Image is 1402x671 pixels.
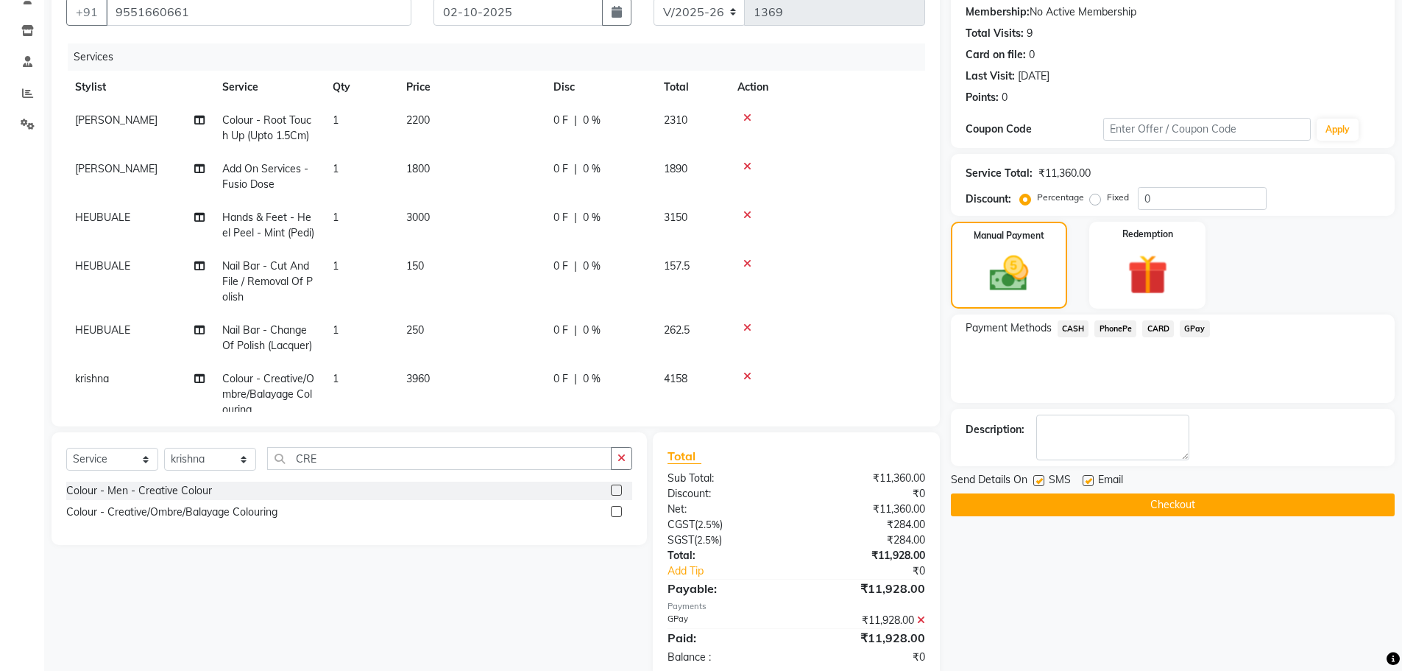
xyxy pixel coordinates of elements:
div: Discount: [656,486,796,502]
div: Paid: [656,629,796,647]
div: ₹11,360.00 [796,502,936,517]
span: HEUBUALE [75,259,130,273]
span: 1890 [664,162,687,175]
span: | [574,371,577,387]
input: Enter Offer / Coupon Code [1103,118,1311,141]
span: [PERSON_NAME] [75,162,157,175]
div: Payable: [656,580,796,597]
th: Action [729,71,925,104]
input: Search or Scan [267,447,612,470]
label: Percentage [1037,191,1084,204]
div: ₹11,928.00 [796,580,936,597]
span: 3150 [664,211,687,224]
span: krishna [75,372,109,385]
button: Apply [1317,119,1359,141]
label: Manual Payment [974,229,1044,242]
span: Colour - Root Touch Up (Upto 1.5Cm) [222,113,311,142]
span: Colour - Creative/Ombre/Balayage Colouring [222,372,314,416]
div: Services [68,43,936,71]
div: Net: [656,502,796,517]
span: CASH [1058,320,1089,337]
div: Last Visit: [966,68,1015,84]
span: GPay [1180,320,1210,337]
span: 0 F [553,161,568,177]
div: ₹284.00 [796,533,936,548]
div: Points: [966,90,999,105]
span: Email [1098,472,1123,491]
img: _cash.svg [977,251,1041,296]
div: Membership: [966,4,1030,20]
span: 2.5% [697,534,719,546]
span: | [574,259,577,274]
th: Stylist [66,71,213,104]
th: Total [655,71,729,104]
span: HEUBUALE [75,323,130,337]
div: Colour - Men - Creative Colour [66,483,212,499]
span: 4158 [664,372,687,385]
span: 0 % [583,371,601,387]
div: ₹11,928.00 [796,629,936,647]
span: | [574,161,577,177]
span: 1 [333,259,339,273]
div: No Active Membership [966,4,1380,20]
span: 0 F [553,371,568,387]
span: 157.5 [664,259,690,273]
span: CARD [1142,320,1174,337]
span: 0 F [553,113,568,128]
div: ₹0 [820,563,936,579]
span: 0 % [583,161,601,177]
span: 2.5% [698,519,720,530]
div: ( ) [656,517,796,533]
span: 0 % [583,323,601,338]
span: 0 F [553,259,568,274]
span: 3000 [406,211,430,224]
div: Balance : [656,650,796,665]
span: 0 % [583,259,601,274]
div: ₹11,360.00 [1038,166,1091,181]
label: Redemption [1122,228,1173,241]
span: Nail Bar - Cut And File / Removal Of Polish [222,259,313,303]
div: ₹11,928.00 [796,613,936,628]
span: SMS [1049,472,1071,491]
span: Hands & Feet - Heel Peel - Mint (Pedi) [222,211,314,239]
th: Price [397,71,545,104]
a: Add Tip [656,563,819,579]
span: | [574,323,577,338]
span: 0 % [583,113,601,128]
div: ( ) [656,533,796,548]
span: 3960 [406,372,430,385]
span: 0 F [553,323,568,338]
span: 1 [333,162,339,175]
div: 0 [1029,47,1035,63]
div: ₹284.00 [796,517,936,533]
span: 1 [333,323,339,337]
div: 9 [1027,26,1033,41]
th: Qty [324,71,397,104]
button: Checkout [951,493,1395,516]
div: Total Visits: [966,26,1024,41]
div: GPay [656,613,796,628]
span: Payment Methods [966,320,1052,336]
div: [DATE] [1018,68,1049,84]
div: Coupon Code [966,122,1104,137]
label: Fixed [1107,191,1129,204]
span: 1 [333,211,339,224]
div: Service Total: [966,166,1033,181]
div: Total: [656,548,796,563]
span: Total [668,449,701,464]
span: 1 [333,372,339,385]
div: Description: [966,422,1024,438]
div: Card on file: [966,47,1026,63]
div: ₹11,928.00 [796,548,936,563]
span: 1 [333,113,339,127]
span: PhonePe [1094,320,1136,337]
th: Service [213,71,324,104]
div: Sub Total: [656,471,796,486]
img: _gift.svg [1115,250,1180,300]
div: Discount: [966,192,1011,207]
div: Payments [668,600,924,613]
span: | [574,210,577,225]
div: ₹0 [796,650,936,665]
span: 2200 [406,113,430,127]
span: Add On Services - Fusio Dose [222,162,308,191]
